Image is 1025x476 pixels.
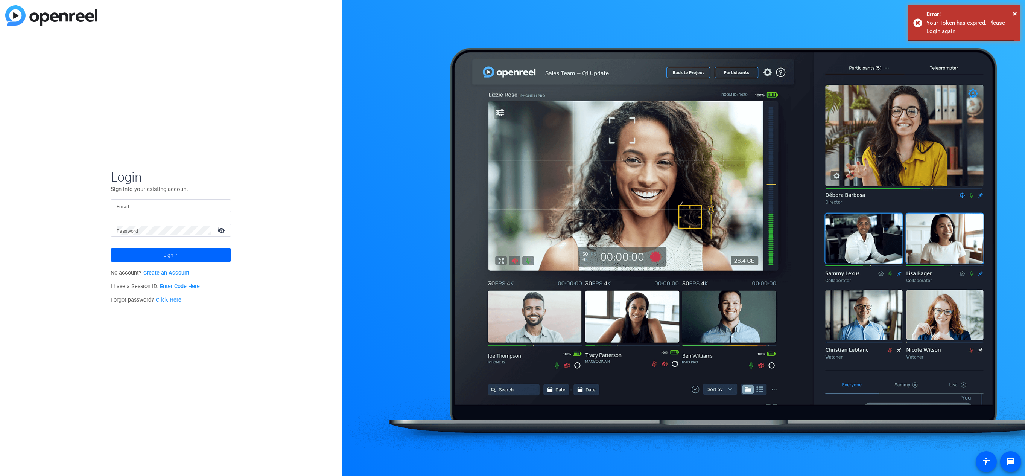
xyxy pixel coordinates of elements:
mat-icon: message [1006,457,1015,466]
button: Close [1013,8,1017,19]
span: I have a Session ID. [111,283,200,290]
mat-icon: visibility_off [213,225,231,236]
a: Create an Account [143,270,189,276]
span: Sign in [163,246,179,264]
p: Sign into your existing account. [111,185,231,193]
mat-label: Password [117,229,138,234]
input: Enter Email Address [117,201,225,211]
span: Login [111,169,231,185]
div: Your Token has expired. Please Login again [926,19,1015,36]
a: Click Here [156,297,181,303]
div: Error! [926,10,1015,19]
button: Sign in [111,248,231,262]
span: Forgot password? [111,297,181,303]
img: blue-gradient.svg [5,5,97,26]
a: Enter Code Here [160,283,200,290]
span: No account? [111,270,189,276]
span: × [1013,9,1017,18]
mat-label: Email [117,204,129,209]
mat-icon: accessibility [982,457,991,466]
